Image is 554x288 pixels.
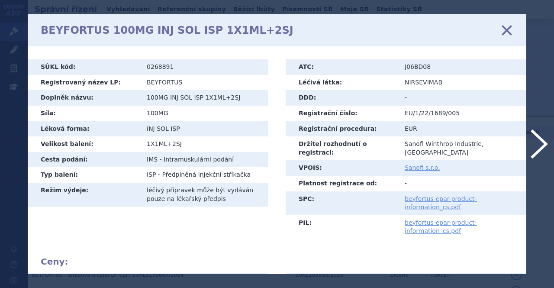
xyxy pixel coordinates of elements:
[286,160,398,176] th: VPOIS:
[28,152,140,168] th: Cesta podání:
[147,156,158,163] span: IMS
[286,176,398,191] th: Platnost registrace od:
[286,121,398,137] th: Registrační procedura:
[28,183,140,207] th: Režim výdeje:
[28,136,140,152] th: Velikost balení:
[286,215,398,239] th: PIL:
[405,219,477,235] a: beyfortus-epar-product-information_cs.pdf
[28,121,140,137] th: Léková forma:
[398,59,526,75] td: J06BD08
[160,156,162,163] span: -
[140,106,268,121] td: 100MG
[140,90,268,106] td: 100MG INJ SOL ISP 1X1ML+2SJ
[140,75,268,91] td: BEYFORTUS
[398,176,526,191] td: -
[398,121,526,137] td: EUR
[140,121,268,137] td: INJ SOL ISP
[500,24,513,37] a: zavřít
[28,75,140,91] th: Registrovaný název LP:
[286,75,398,91] th: Léčivá látka:
[286,90,398,106] th: DDD:
[286,59,398,75] th: ATC:
[398,90,526,106] td: -
[41,256,513,267] h2: Ceny:
[398,75,526,91] td: NIRSEVIMAB
[398,136,526,160] td: Sanofi Winthrop Industrie, [GEOGRAPHIC_DATA]
[286,136,398,160] th: Držitel rozhodnutí o registraci:
[28,167,140,183] th: Typ balení:
[398,106,526,121] td: EU/1/22/1689/005
[28,90,140,106] th: Doplněk názvu:
[405,195,477,211] a: beyfortus-epar-product-information_cs.pdf
[164,156,234,163] span: Intramuskulární podání
[147,171,156,178] span: ISP
[140,59,268,75] td: 0268891
[28,106,140,121] th: Síla:
[140,136,268,152] td: 1X1ML+2SJ
[158,171,160,178] span: -
[286,106,398,121] th: Registrační číslo:
[41,24,293,37] h1: BEYFORTUS 100MG INJ SOL ISP 1X1ML+2SJ
[140,183,268,207] td: léčivý přípravek může být vydáván pouze na lékařský předpis
[286,191,398,215] th: SPC:
[28,59,140,75] th: SÚKL kód:
[405,164,440,171] a: Sanofi s.r.o.
[162,171,251,178] span: Předplněná injekční stříkačka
